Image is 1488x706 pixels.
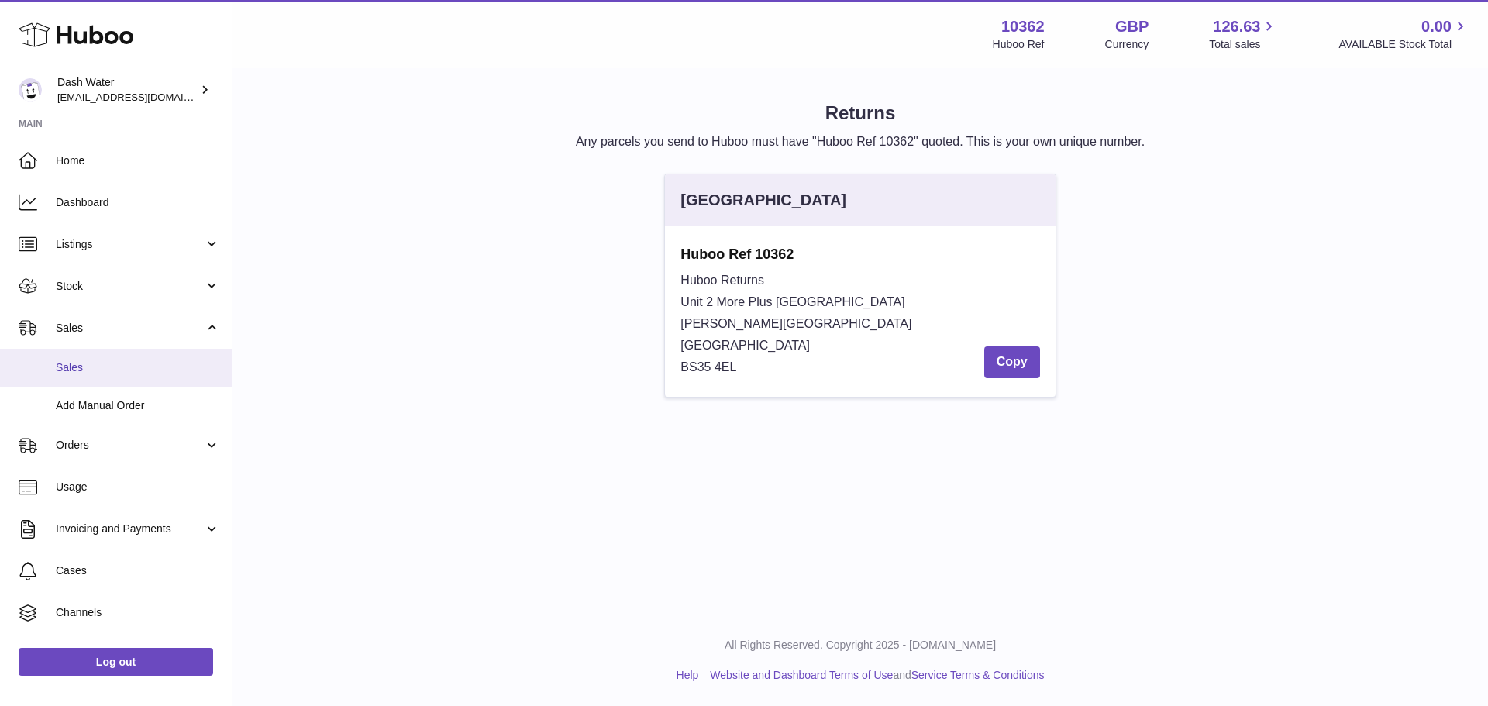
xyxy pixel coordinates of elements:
div: Dash Water [57,75,197,105]
div: [GEOGRAPHIC_DATA] [680,190,846,211]
a: Service Terms & Conditions [911,669,1045,681]
a: Log out [19,648,213,676]
a: Website and Dashboard Terms of Use [710,669,893,681]
span: 126.63 [1213,16,1260,37]
span: BS35 4EL [680,360,736,374]
h1: Returns [257,101,1463,126]
span: Add Manual Order [56,398,220,413]
img: internalAdmin-10362@internal.huboo.com [19,78,42,102]
span: AVAILABLE Stock Total [1338,37,1469,52]
span: Listings [56,237,204,252]
span: Total sales [1209,37,1278,52]
span: Dashboard [56,195,220,210]
a: Help [677,669,699,681]
div: Huboo Ref [993,37,1045,52]
p: All Rights Reserved. Copyright 2025 - [DOMAIN_NAME] [245,638,1476,653]
strong: 10362 [1001,16,1045,37]
span: Cases [56,563,220,578]
span: [GEOGRAPHIC_DATA] [680,339,810,352]
span: Orders [56,438,204,453]
span: [EMAIL_ADDRESS][DOMAIN_NAME] [57,91,228,103]
p: Any parcels you send to Huboo must have "Huboo Ref 10362" quoted. This is your own unique number. [257,133,1463,150]
button: Copy [984,346,1040,378]
span: 0.00 [1421,16,1452,37]
span: Home [56,153,220,168]
span: Sales [56,321,204,336]
span: Unit 2 More Plus [GEOGRAPHIC_DATA] [680,295,904,308]
span: Channels [56,605,220,620]
strong: GBP [1115,16,1149,37]
span: Usage [56,480,220,494]
span: Stock [56,279,204,294]
li: and [704,668,1044,683]
strong: Huboo Ref 10362 [680,245,1039,263]
span: Sales [56,360,220,375]
div: Currency [1105,37,1149,52]
span: [PERSON_NAME][GEOGRAPHIC_DATA] [680,317,911,330]
a: 126.63 Total sales [1209,16,1278,52]
span: Invoicing and Payments [56,522,204,536]
a: 0.00 AVAILABLE Stock Total [1338,16,1469,52]
span: Huboo Returns [680,274,764,287]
